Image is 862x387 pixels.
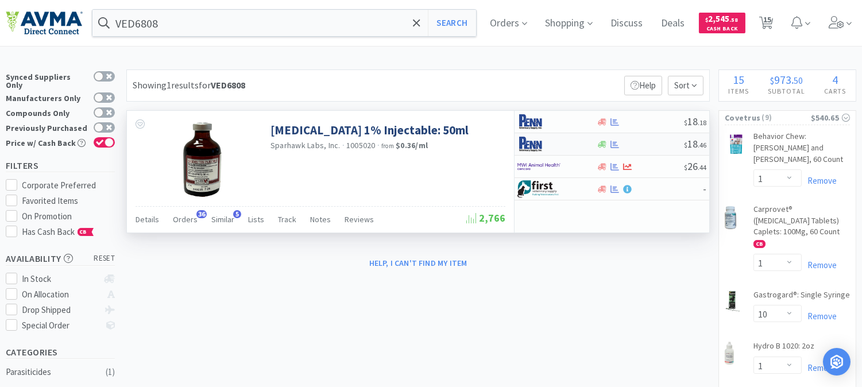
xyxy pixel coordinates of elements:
span: CB [754,241,765,247]
span: Orders [173,214,198,225]
span: · [377,140,380,150]
a: $2,545.58Cash Back [699,7,745,38]
div: In Stock [22,272,99,286]
h4: Subtotal [759,86,815,96]
span: Cash Back [706,26,739,33]
span: Covetrus [725,111,760,124]
h5: Filters [6,159,115,172]
span: 973 [775,72,792,87]
img: 681b1b4e6b9343e5b852ff4c99cff639_515938.png [725,133,748,154]
input: Search by item, sku, manufacturer, ingredient, size... [92,10,476,36]
span: Lists [248,214,264,225]
span: 18 [684,115,706,128]
div: Showing 1 results [133,78,245,93]
div: Favorited Items [22,194,115,208]
p: Help [624,76,662,95]
strong: VED6808 [211,79,245,91]
img: 73e0b3a9074d4765bb4ced10fb0f695e_27059.png [725,342,734,365]
h5: Categories [6,346,115,359]
div: . [759,74,815,86]
span: - [703,182,706,195]
div: On Promotion [22,210,115,223]
span: Similar [211,214,234,225]
img: e1133ece90fa4a959c5ae41b0808c578_9.png [517,113,561,130]
a: Discuss [606,18,648,29]
div: Compounds Only [6,107,88,117]
a: Remove [802,175,837,186]
span: . 18 [698,118,706,127]
button: Help, I can't find my item [362,253,474,273]
div: Synced Suppliers Only [6,71,88,89]
a: 15 [755,20,778,30]
h4: Items [719,86,759,96]
span: $ [684,141,687,149]
span: Sparhawk Labs, Inc. [270,140,341,150]
div: On Allocation [22,288,99,301]
div: Drop Shipped [22,303,99,317]
span: 50 [794,75,803,86]
span: . 44 [698,163,706,172]
div: ( 1 ) [106,365,115,379]
h5: Availability [6,252,115,265]
div: Manufacturers Only [6,92,88,102]
span: Notes [310,214,331,225]
img: 20a1b49214a444f39cd0f52c532d9793_38161.png [725,291,741,314]
a: Deals [657,18,690,29]
a: Behavior Chew: [PERSON_NAME] and [PERSON_NAME], 60 Count [753,131,850,169]
span: 1005020 [346,140,376,150]
span: 15 [733,72,745,87]
img: 3b9b20b6d6714189bbd94692ba2d9396_693378.png [725,206,736,229]
strong: $0.36 / ml [396,140,428,150]
div: Special Order [22,319,99,332]
span: 26 [684,160,706,173]
span: 5 [233,210,241,218]
span: $ [684,163,687,172]
a: Remove [802,311,837,322]
span: . 58 [730,16,739,24]
span: 2,766 [466,211,505,225]
img: f6b2451649754179b5b4e0c70c3f7cb0_2.png [517,158,561,175]
a: Remove [802,362,837,373]
span: $ [771,75,775,86]
span: 36 [196,210,207,218]
img: e4e33dab9f054f5782a47901c742baa9_102.png [6,11,83,35]
div: Parasiticides [6,365,99,379]
span: · [342,140,345,150]
div: $540.65 [811,111,850,124]
div: Price w/ Cash Back [6,137,88,147]
a: Remove [802,260,837,270]
a: Hydro B 1020: 2oz [753,340,814,357]
div: Corporate Preferred [22,179,115,192]
img: e1133ece90fa4a959c5ae41b0808c578_9.png [517,136,561,153]
button: Search [428,10,476,36]
span: ( 9 ) [760,112,810,123]
span: Reviews [345,214,374,225]
span: Track [278,214,296,225]
a: [MEDICAL_DATA] 1% Injectable: 50ml [270,122,469,138]
a: Carprovet® ([MEDICAL_DATA] Tablets) Caplets: 100Mg, 60 Count CB [753,204,850,253]
div: Previously Purchased [6,122,88,132]
h4: Carts [815,86,856,96]
span: from [381,142,394,150]
span: Sort [668,76,703,95]
img: 4fffc8d2af9b4a8dba8d4b907e8b61ee_755787.png [164,122,239,197]
span: for [199,79,245,91]
span: Details [136,214,159,225]
span: reset [94,253,115,265]
a: Gastrogard®: Single Syringe [753,289,850,305]
div: Open Intercom Messenger [823,348,851,376]
span: $ [684,118,687,127]
span: 2,545 [706,13,739,24]
span: Has Cash Back [22,226,94,237]
span: 4 [833,72,838,87]
span: CB [78,229,90,235]
span: $ [706,16,709,24]
img: 67d67680309e4a0bb49a5ff0391dcc42_6.png [517,180,561,198]
span: 18 [684,137,706,150]
span: . 46 [698,141,706,149]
